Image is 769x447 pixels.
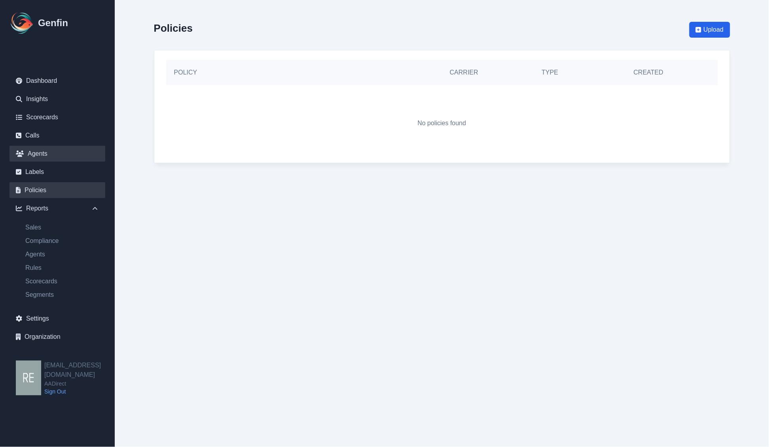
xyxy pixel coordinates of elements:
[704,25,724,34] span: Upload
[19,290,105,300] a: Segments
[44,388,115,395] a: Sign Out
[9,182,105,198] a: Policies
[9,109,105,125] a: Scorecards
[19,236,105,246] a: Compliance
[9,73,105,89] a: Dashboard
[9,10,35,36] img: Logo
[9,164,105,180] a: Labels
[9,329,105,345] a: Organization
[9,146,105,162] a: Agents
[634,68,710,77] h5: Created
[450,68,526,77] h5: Carrier
[154,22,193,34] h2: Policies
[19,250,105,259] a: Agents
[418,118,466,128] p: No policies found
[38,17,68,29] h1: Genfin
[542,68,618,77] h5: Type
[9,128,105,143] a: Calls
[9,91,105,107] a: Insights
[174,68,434,77] h5: Policy
[19,223,105,232] a: Sales
[9,311,105,327] a: Settings
[9,201,105,216] div: Reports
[44,380,115,388] span: AADirect
[689,22,730,38] button: Upload
[44,361,115,380] h2: [EMAIL_ADDRESS][DOMAIN_NAME]
[19,263,105,273] a: Rules
[16,361,41,395] img: resqueda@aadirect.com
[19,277,105,286] a: Scorecards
